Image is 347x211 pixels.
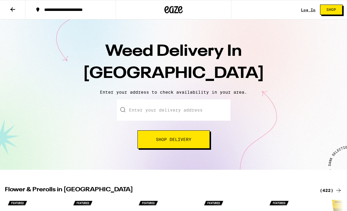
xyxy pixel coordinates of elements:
[320,5,342,15] button: Shop
[326,8,336,12] span: Shop
[316,5,347,15] a: Shop
[117,99,230,121] input: Enter your delivery address
[83,66,264,82] span: [GEOGRAPHIC_DATA]
[68,41,279,85] h1: Weed Delivery In
[320,187,342,194] a: (422)
[301,8,316,12] a: Log In
[137,130,210,149] button: Shop Delivery
[5,187,312,194] h2: Flower & Prerolls in [GEOGRAPHIC_DATA]
[156,137,191,142] span: Shop Delivery
[6,90,341,95] p: Enter your address to check availability in your area.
